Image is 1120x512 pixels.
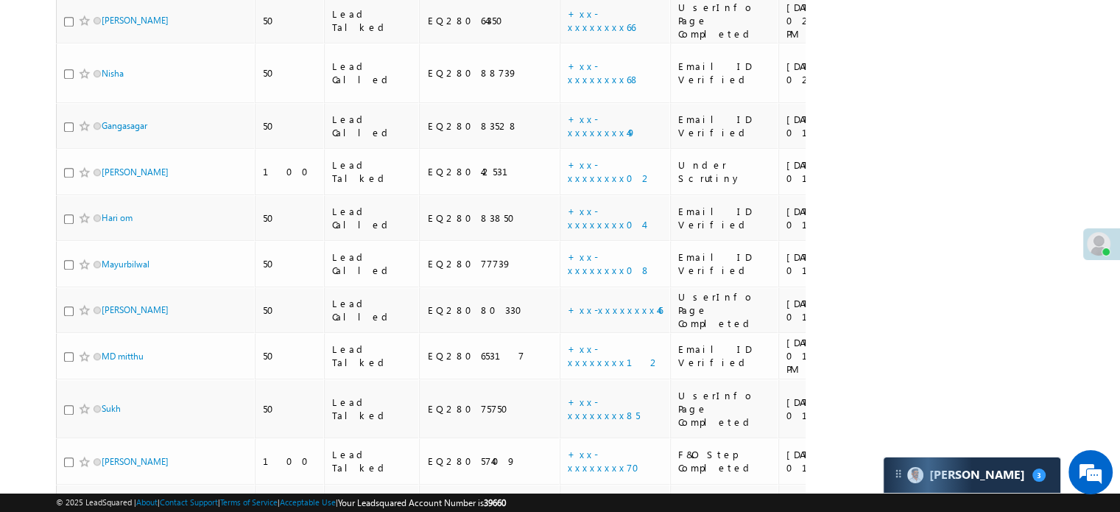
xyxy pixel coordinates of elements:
div: Lead Called [332,250,413,277]
div: Lead Called [332,113,413,139]
a: +xx-xxxxxxxx68 [568,60,640,85]
a: Gangasagar [102,120,147,131]
span: Your Leadsquared Account Number is [338,497,506,508]
a: +xx-xxxxxxxx85 [568,396,640,421]
a: Contact Support [160,497,218,507]
div: EQ28042531 [427,165,553,178]
div: Lead Talked [332,158,413,185]
div: Email ID Verified [678,250,772,277]
div: [DATE] 01:57 PM [786,205,880,231]
a: +xx-xxxxxxxx46 [568,304,663,316]
a: +xx-xxxxxxxx49 [568,113,636,138]
div: [DATE] 01:57 PM [786,250,880,277]
div: carter-dragCarter[PERSON_NAME]3 [883,457,1061,494]
a: Sukh [102,403,121,414]
div: EQ28080330 [427,304,553,317]
span: 3 [1032,469,1046,482]
div: 50 [263,119,317,133]
div: 50 [263,211,317,225]
div: UserInfo Page Completed [678,1,772,41]
div: [DATE] 01:48 PM [786,396,880,422]
div: EQ28083528 [427,119,553,133]
div: 100 [263,165,317,178]
div: Email ID Verified [678,113,772,139]
div: [DATE] 01:51 PM [786,336,880,376]
a: [PERSON_NAME] [102,166,169,178]
div: 50 [263,402,317,415]
div: 100 [263,455,317,468]
div: Lead Talked [332,7,413,34]
a: Terms of Service [220,497,278,507]
a: Acceptable Use [280,497,336,507]
img: carter-drag [892,468,904,480]
div: [DATE] 01:56 PM [786,297,880,323]
div: Email ID Verified [678,205,772,231]
div: EQ28088739 [427,66,553,80]
span: © 2025 LeadSquared | | | | | [56,496,506,510]
a: +xx-xxxxxxxx12 [568,343,661,368]
div: Lead Talked [332,396,413,422]
div: 50 [263,14,317,27]
div: [DATE] 01:46 PM [786,448,880,474]
div: [DATE] 01:57 PM [786,113,880,139]
div: Under Scrutiny [678,158,772,185]
div: UserInfo Page Completed [678,290,772,330]
div: EQ28083850 [427,211,553,225]
div: 50 [263,349,317,362]
div: EQ28057409 [427,455,553,468]
div: EQ28075750 [427,402,553,415]
div: [DATE] 02:01 PM [786,1,880,41]
a: +xx-xxxxxxxx66 [568,7,635,33]
div: Lead Talked [332,448,413,474]
div: EQ28064350 [427,14,553,27]
a: MD mitthu [102,351,144,362]
a: +xx-xxxxxxxx70 [568,448,648,474]
a: Mayurbilwal [102,259,149,270]
a: [PERSON_NAME] [102,456,169,467]
div: Lead Called [332,60,413,86]
a: [PERSON_NAME] [102,304,169,315]
a: +xx-xxxxxxxx02 [568,158,652,184]
div: Lead Talked [332,343,413,369]
div: Lead Called [332,205,413,231]
div: [DATE] 02:00 PM [786,60,880,86]
div: UserInfo Page Completed [678,389,772,429]
div: Lead Called [332,297,413,323]
div: EQ28065317 [427,349,553,362]
a: +xx-xxxxxxxx08 [568,250,651,276]
a: [PERSON_NAME] [102,15,169,26]
div: 50 [263,257,317,270]
a: Nisha [102,68,124,79]
span: 39660 [484,497,506,508]
div: EQ28077739 [427,257,553,270]
a: +xx-xxxxxxxx04 [568,205,644,231]
a: About [136,497,158,507]
a: Hari om [102,212,133,223]
div: 50 [263,304,317,317]
div: Email ID Verified [678,343,772,369]
div: [DATE] 01:57 PM [786,158,880,185]
div: 50 [263,66,317,80]
div: Email ID Verified [678,60,772,86]
div: F&O Step Completed [678,448,772,474]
